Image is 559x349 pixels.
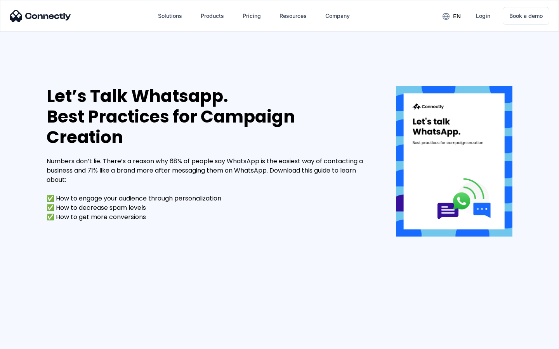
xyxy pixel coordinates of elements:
a: Login [470,7,497,25]
div: Company [325,10,350,21]
div: en [436,10,467,22]
div: Login [476,10,490,21]
div: Pricing [243,10,261,21]
div: Resources [273,7,313,25]
img: Connectly Logo [10,10,71,22]
div: Products [194,7,230,25]
div: Company [319,7,356,25]
a: Book a demo [503,7,549,25]
div: Numbers don’t lie. There’s a reason why 68% of people say WhatsApp is the easiest way of contacti... [47,157,373,222]
ul: Language list [16,335,47,346]
div: Resources [279,10,307,21]
a: Pricing [236,7,267,25]
div: Solutions [152,7,188,25]
div: Products [201,10,224,21]
div: Let’s Talk Whatsapp. Best Practices for Campaign Creation [47,86,373,147]
aside: Language selected: English [8,335,47,346]
div: Solutions [158,10,182,21]
div: en [453,11,461,22]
